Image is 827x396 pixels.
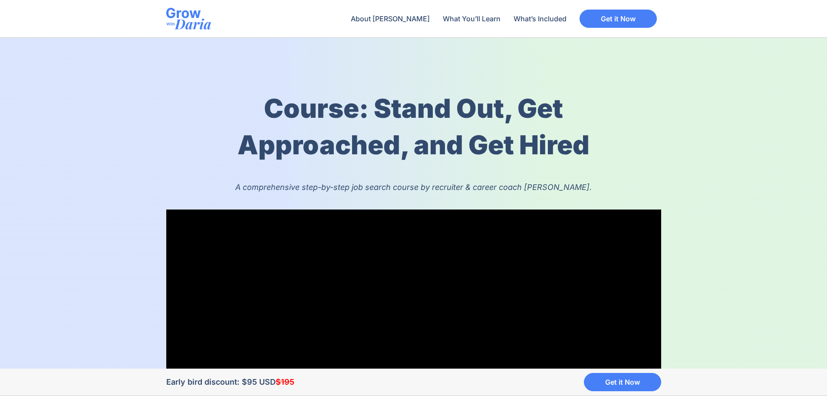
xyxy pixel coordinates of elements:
[346,9,571,29] nav: Menu
[276,377,294,386] del: $195
[584,373,661,391] a: Get it Now
[209,90,619,163] h1: Course: Stand Out, Get Approached, and Get Hired
[580,10,657,28] a: Get it Now
[438,9,505,29] a: What You’ll Learn
[166,376,306,387] div: Early bird discount: $95 USD
[346,9,434,29] a: About [PERSON_NAME]
[509,9,571,29] a: What’s Included
[235,183,592,192] i: A comprehensive step-by-step job search course by recruiter & career coach [PERSON_NAME].
[605,379,640,386] span: Get it Now
[601,15,636,22] span: Get it Now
